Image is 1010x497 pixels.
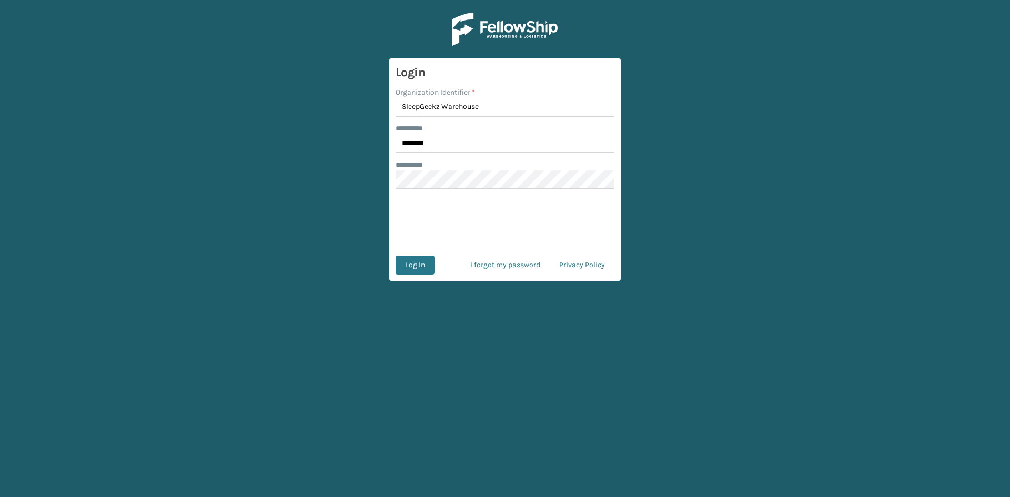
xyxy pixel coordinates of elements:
[396,256,435,275] button: Log In
[425,202,585,243] iframe: reCAPTCHA
[461,256,550,275] a: I forgot my password
[396,87,475,98] label: Organization Identifier
[396,65,614,80] h3: Login
[550,256,614,275] a: Privacy Policy
[452,13,558,46] img: Logo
